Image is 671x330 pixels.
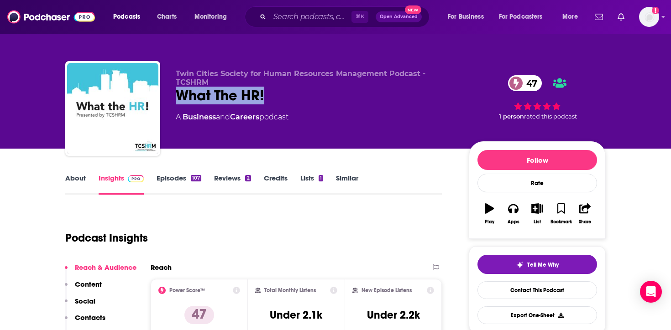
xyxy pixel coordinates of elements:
a: 47 [508,75,542,91]
button: Share [573,197,597,230]
div: Apps [508,219,519,225]
a: Lists1 [300,174,323,195]
button: open menu [556,10,589,24]
button: Play [477,197,501,230]
button: Content [65,280,102,297]
button: Export One-Sheet [477,306,597,324]
a: About [65,174,86,195]
span: Tell Me Why [527,261,559,268]
div: A podcast [176,112,288,123]
input: Search podcasts, credits, & more... [270,10,351,24]
div: Bookmark [550,219,572,225]
a: Reviews2 [214,174,251,195]
div: Open Intercom Messenger [640,281,662,303]
span: and [216,113,230,121]
svg: Add a profile image [652,7,659,14]
button: tell me why sparkleTell Me Why [477,255,597,274]
span: Monitoring [194,10,227,23]
span: For Business [448,10,484,23]
a: Contact This Podcast [477,281,597,299]
a: Careers [230,113,259,121]
button: Follow [477,150,597,170]
button: Show profile menu [639,7,659,27]
a: Show notifications dropdown [591,9,607,25]
button: List [525,197,549,230]
div: 107 [191,175,201,181]
img: User Profile [639,7,659,27]
div: Play [485,219,494,225]
span: 1 person [499,113,524,120]
button: Apps [501,197,525,230]
button: Social [65,297,95,314]
h1: Podcast Insights [65,231,148,245]
h2: New Episode Listens [362,287,412,294]
h2: Total Monthly Listens [264,287,316,294]
a: Similar [336,174,358,195]
button: open menu [493,10,556,24]
button: Bookmark [549,197,573,230]
button: Contacts [65,313,105,330]
div: Search podcasts, credits, & more... [253,6,438,27]
span: rated this podcast [524,113,577,120]
button: Reach & Audience [65,263,136,280]
button: open menu [107,10,152,24]
button: Open AdvancedNew [376,11,422,22]
div: 47 1 personrated this podcast [469,69,606,126]
img: Podchaser - Follow, Share and Rate Podcasts [7,8,95,26]
button: open menu [441,10,495,24]
p: Reach & Audience [75,263,136,272]
a: InsightsPodchaser Pro [99,174,144,195]
span: For Podcasters [499,10,543,23]
span: ⌘ K [351,11,368,23]
span: Twin Cities Society for Human Resources Management Podcast - TCSHRM [176,69,425,87]
span: 47 [517,75,542,91]
a: Show notifications dropdown [614,9,628,25]
h2: Reach [151,263,172,272]
span: Open Advanced [380,15,418,19]
img: What The HR! [67,63,158,154]
img: Podchaser Pro [128,175,144,182]
p: Contacts [75,313,105,322]
a: Episodes107 [157,174,201,195]
p: Content [75,280,102,289]
div: List [534,219,541,225]
span: Logged in as katiewhorton [639,7,659,27]
h3: Under 2.2k [367,308,420,322]
img: tell me why sparkle [516,261,524,268]
a: Charts [151,10,182,24]
span: New [405,5,421,14]
h3: Under 2.1k [270,308,322,322]
a: Business [183,113,216,121]
div: Rate [477,174,597,192]
div: 2 [245,175,251,181]
p: Social [75,297,95,305]
h2: Power Score™ [169,287,205,294]
p: 47 [184,306,214,324]
span: Podcasts [113,10,140,23]
span: More [562,10,578,23]
div: 1 [319,175,323,181]
span: Charts [157,10,177,23]
div: Share [579,219,591,225]
button: open menu [188,10,239,24]
a: Credits [264,174,288,195]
